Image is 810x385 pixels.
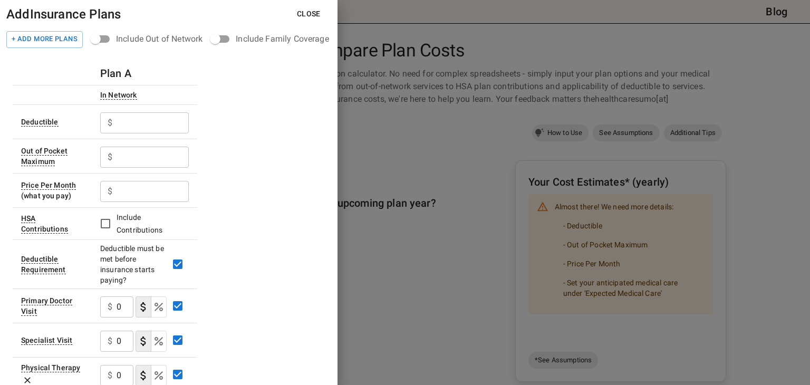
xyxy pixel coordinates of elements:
[136,296,167,317] div: cost type
[108,185,112,198] p: $
[6,4,121,24] h6: Add Insurance Plans
[100,65,131,82] h6: Plan A
[21,363,80,372] div: Physical Therapy
[13,173,92,207] td: (what you pay)
[91,29,211,49] div: position
[137,335,150,348] svg: Select if this service charges a copay (or copayment), a set dollar amount (e.g. $30) you pay to ...
[108,369,112,382] p: $
[136,296,151,317] button: copayment
[151,296,167,317] button: coinsurance
[116,33,202,45] div: Include Out of Network
[236,33,329,45] div: Include Family Coverage
[21,336,72,345] div: Sometimes called 'Specialist' or 'Specialist Office Visit'. This is a visit to a doctor with a sp...
[108,117,112,129] p: $
[136,331,167,352] div: cost type
[21,214,68,234] div: Leave the checkbox empty if you don't what an HSA (Health Savings Account) is. If the insurance p...
[152,301,165,313] svg: Select if this service charges coinsurance, a percentage of the medical expense that you pay to y...
[137,301,150,313] svg: Select if this service charges a copay (or copayment), a set dollar amount (e.g. $30) you pay to ...
[108,301,112,313] p: $
[21,181,76,190] div: Sometimes called 'plan cost'. The portion of the plan premium that comes out of your wallet each ...
[152,369,165,382] svg: Select if this service charges coinsurance, a percentage of the medical expense that you pay to y...
[21,118,59,127] div: Amount of money you must individually pay from your pocket before the health plan starts to pay. ...
[117,213,162,234] span: Include Contributions
[288,4,329,24] button: Close
[100,243,167,285] div: Deductible must be met before insurance starts paying?
[211,29,337,49] div: position
[136,331,151,352] button: copayment
[100,91,137,100] div: Costs for services from providers who've agreed on prices with your insurance plan. There are oft...
[108,335,112,348] p: $
[151,331,167,352] button: coinsurance
[137,369,150,382] svg: Select if this service charges a copay (or copayment), a set dollar amount (e.g. $30) you pay to ...
[21,147,67,166] div: Sometimes called 'Out of Pocket Limit' or 'Annual Limit'. This is the maximum amount of money tha...
[108,151,112,163] p: $
[21,255,66,274] div: This option will be 'Yes' for most plans. If your plan details say something to the effect of 'de...
[6,31,83,48] button: Add Plan to Comparison
[21,296,72,316] div: Visit to your primary doctor for general care (also known as a Primary Care Provider, Primary Car...
[152,335,165,348] svg: Select if this service charges coinsurance, a percentage of the medical expense that you pay to y...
